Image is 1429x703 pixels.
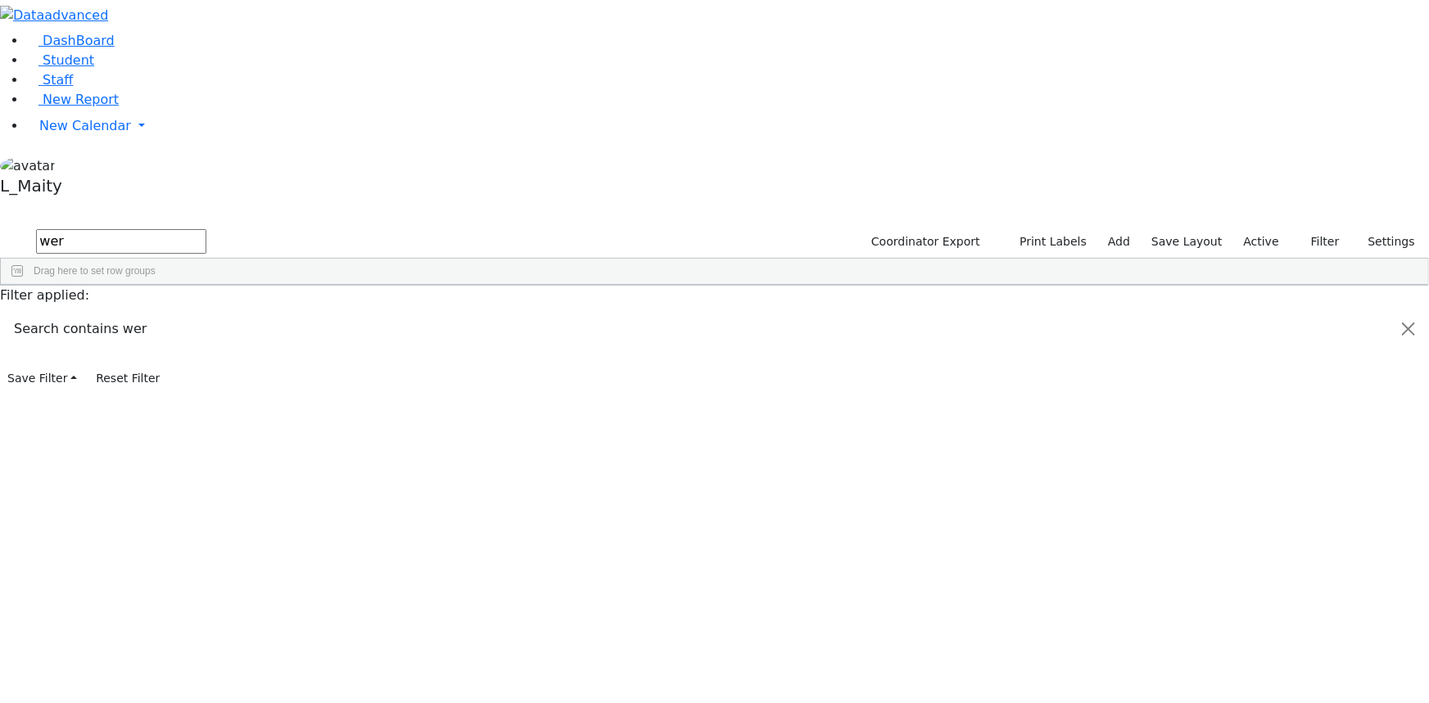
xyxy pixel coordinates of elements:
button: Coordinator Export [861,229,988,255]
span: DashBoard [43,33,115,48]
a: Add [1101,229,1137,255]
button: Close [1389,306,1428,352]
a: Staff [26,72,73,88]
span: New Report [43,92,119,107]
button: Print Labels [1001,229,1094,255]
input: Search [36,229,206,254]
span: Drag here to set row groups [34,265,156,277]
button: Save Layout [1144,229,1229,255]
button: Settings [1347,229,1422,255]
button: Reset Filter [88,366,167,391]
span: Student [43,52,94,68]
a: New Calendar [26,110,1429,142]
span: Staff [43,72,73,88]
a: DashBoard [26,33,115,48]
label: Active [1237,229,1287,255]
span: New Calendar [39,118,131,133]
button: Filter [1290,229,1347,255]
a: New Report [26,92,119,107]
a: Student [26,52,94,68]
